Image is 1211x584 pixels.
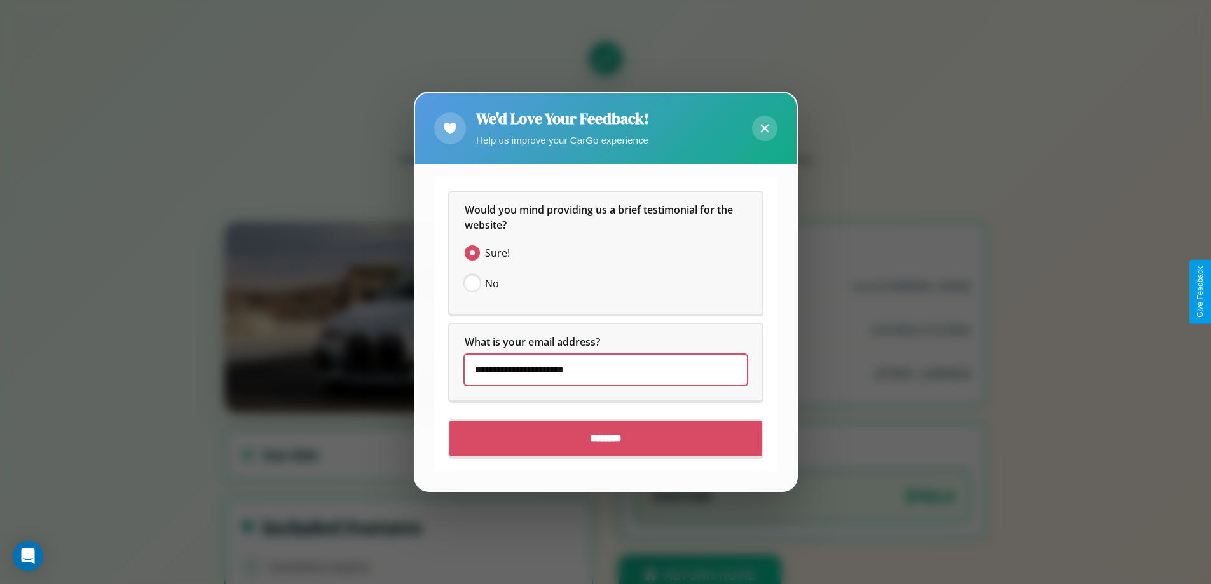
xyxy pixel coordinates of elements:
[476,132,649,149] p: Help us improve your CarGo experience
[465,203,735,233] span: Would you mind providing us a brief testimonial for the website?
[485,276,499,292] span: No
[465,336,600,350] span: What is your email address?
[485,246,510,261] span: Sure!
[1196,266,1205,318] div: Give Feedback
[476,108,649,129] h2: We'd Love Your Feedback!
[13,541,43,571] div: Open Intercom Messenger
